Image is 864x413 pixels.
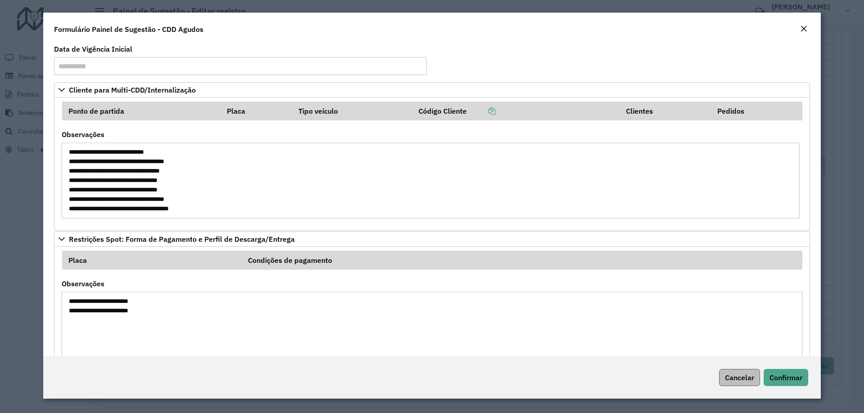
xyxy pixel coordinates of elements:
[220,102,292,120] th: Placa
[769,373,802,382] span: Confirmar
[620,102,711,120] th: Clientes
[62,251,242,270] th: Placa
[242,251,802,270] th: Condições de pagamento
[62,129,104,140] label: Observações
[467,107,495,115] a: Copiar
[54,98,810,231] div: Cliente para Multi-CDD/Internalização
[725,373,754,382] span: Cancelar
[69,235,295,243] span: Restrições Spot: Forma de Pagamento e Perfil de Descarga/Entrega
[54,231,810,247] a: Restrições Spot: Forma de Pagamento e Perfil de Descarga/Entrega
[54,82,810,98] a: Cliente para Multi-CDD/Internalização
[54,247,810,380] div: Restrições Spot: Forma de Pagamento e Perfil de Descarga/Entrega
[62,278,104,289] label: Observações
[54,24,203,35] h4: Formulário Painel de Sugestão - CDD Agudos
[711,102,802,120] th: Pedidos
[54,44,132,54] label: Data de Vigência Inicial
[797,23,810,35] button: Close
[292,102,413,120] th: Tipo veículo
[764,369,808,386] button: Confirmar
[69,86,196,93] span: Cliente para Multi-CDD/Internalização
[800,25,807,32] em: Fechar
[719,369,760,386] button: Cancelar
[413,102,620,120] th: Código Cliente
[62,102,221,120] th: Ponto de partida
